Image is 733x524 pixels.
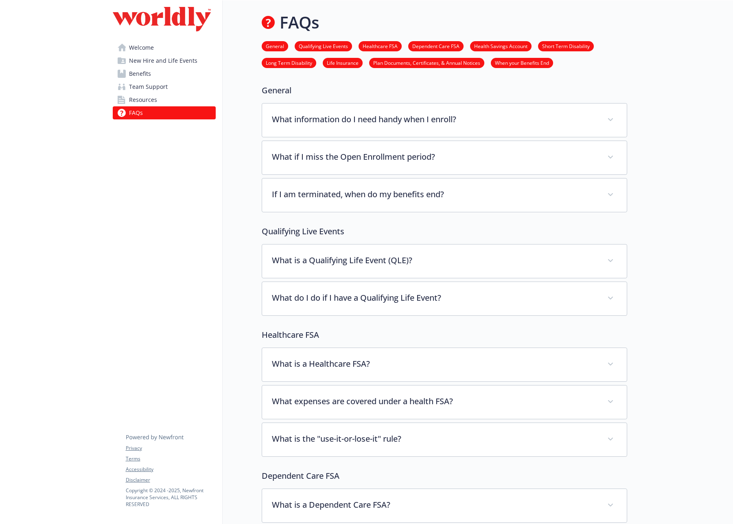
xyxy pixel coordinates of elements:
div: What is a Dependent Care FSA? [262,489,627,522]
p: What do I do if I have a Qualifying Life Event? [272,292,597,304]
p: General [262,84,627,97]
span: Team Support [129,80,168,93]
span: Resources [129,93,157,106]
div: What do I do if I have a Qualifying Life Event? [262,282,627,315]
a: Long Term Disability [262,59,316,66]
p: Healthcare FSA [262,329,627,341]
a: FAQs [113,106,216,119]
a: General [262,42,288,50]
a: Qualifying Live Events [295,42,352,50]
a: Terms [126,455,215,462]
h1: FAQs [280,10,319,35]
a: Healthcare FSA [359,42,402,50]
div: What is a Qualifying Life Event (QLE)? [262,244,627,278]
p: If I am terminated, when do my benefits end? [272,188,597,200]
a: Plan Documents, Certificates, & Annual Notices [369,59,484,66]
p: Copyright © 2024 - 2025 , Newfront Insurance Services, ALL RIGHTS RESERVED [126,487,215,508]
div: What is a Healthcare FSA? [262,348,627,381]
a: New Hire and Life Events [113,54,216,67]
a: Short Term Disability [538,42,594,50]
span: Benefits [129,67,151,80]
p: What information do I need handy when I enroll? [272,113,597,125]
p: What is the "use-it-or-lose-it" rule? [272,433,597,445]
p: Dependent Care FSA [262,470,627,482]
a: Benefits [113,67,216,80]
a: Team Support [113,80,216,93]
a: Privacy [126,445,215,452]
div: What information do I need handy when I enroll? [262,103,627,137]
div: If I am terminated, when do my benefits end? [262,178,627,212]
a: When your Benefits End [491,59,553,66]
span: New Hire and Life Events [129,54,197,67]
span: FAQs [129,106,143,119]
a: Health Savings Account [470,42,532,50]
a: Resources [113,93,216,106]
a: Life Insurance [323,59,363,66]
a: Disclaimer [126,476,215,484]
p: What is a Dependent Care FSA? [272,499,597,511]
div: What expenses are covered under a health FSA? [262,385,627,419]
div: What is the "use-it-or-lose-it" rule? [262,423,627,456]
a: Accessibility [126,466,215,473]
div: What if I miss the Open Enrollment period? [262,141,627,174]
span: Welcome [129,41,154,54]
p: What is a Qualifying Life Event (QLE)? [272,254,597,266]
p: What expenses are covered under a health FSA? [272,395,597,407]
a: Welcome [113,41,216,54]
p: What if I miss the Open Enrollment period? [272,151,597,163]
a: Dependent Care FSA [408,42,464,50]
p: What is a Healthcare FSA? [272,358,597,370]
p: Qualifying Live Events [262,225,627,238]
